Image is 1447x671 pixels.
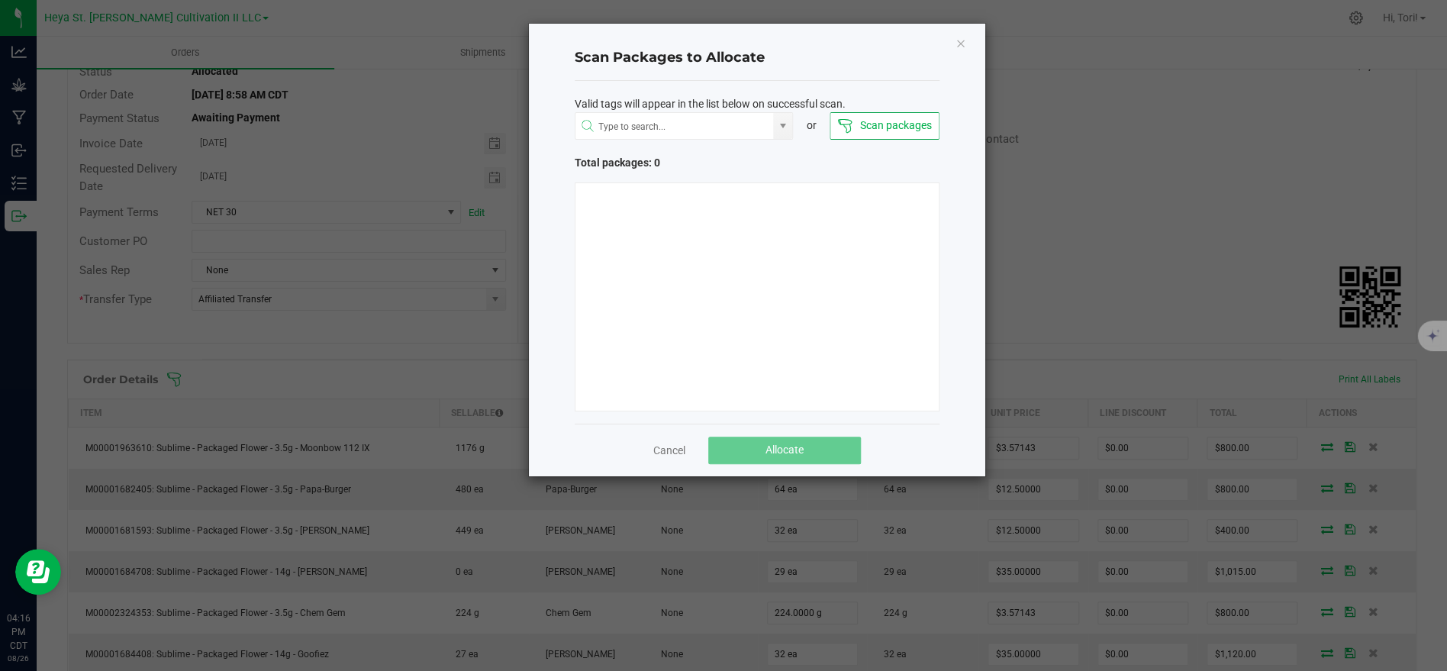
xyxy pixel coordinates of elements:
iframe: Resource center [15,549,61,595]
div: or [793,118,830,134]
span: Total packages: 0 [575,155,757,171]
button: Close [956,34,966,52]
input: NO DATA FOUND [575,113,774,140]
span: Allocate [765,444,804,456]
span: Valid tags will appear in the list below on successful scan. [575,96,846,112]
button: Scan packages [830,112,939,140]
a: Cancel [653,443,685,458]
h4: Scan Packages to Allocate [575,48,939,68]
button: Allocate [708,437,861,464]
